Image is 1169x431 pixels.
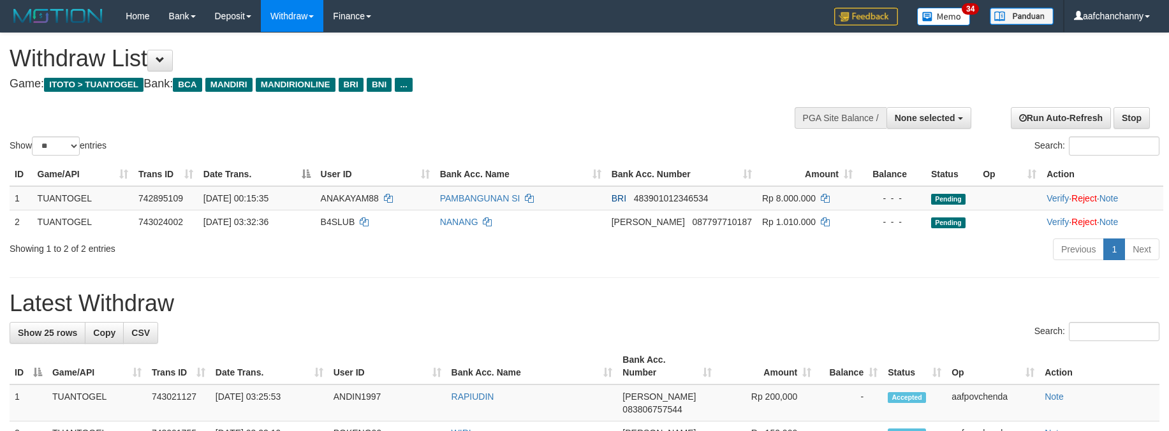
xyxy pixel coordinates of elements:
th: ID: activate to sort column descending [10,348,47,384]
button: None selected [886,107,971,129]
th: ID [10,163,33,186]
th: Status [926,163,978,186]
td: 1 [10,186,33,210]
td: 2 [10,210,33,233]
th: Trans ID: activate to sort column ascending [133,163,198,186]
a: CSV [123,322,158,344]
span: None selected [895,113,955,123]
a: Note [1045,391,1064,402]
a: Verify [1047,217,1069,227]
span: Pending [931,217,966,228]
label: Search: [1034,136,1159,156]
a: NANANG [440,217,478,227]
th: Amount: activate to sort column ascending [717,348,816,384]
td: · · [1041,210,1163,233]
th: Op: activate to sort column ascending [946,348,1040,384]
th: User ID: activate to sort column ascending [316,163,435,186]
span: [DATE] 00:15:35 [203,193,268,203]
span: Rp 1.010.000 [762,217,816,227]
th: Bank Acc. Number: activate to sort column ascending [617,348,717,384]
th: Date Trans.: activate to sort column descending [198,163,316,186]
th: Op: activate to sort column ascending [978,163,1041,186]
span: [PERSON_NAME] [612,217,685,227]
td: · · [1041,186,1163,210]
th: Amount: activate to sort column ascending [757,163,858,186]
th: Status: activate to sort column ascending [883,348,946,384]
a: Note [1099,193,1119,203]
a: 1 [1103,238,1125,260]
a: Verify [1047,193,1069,203]
span: 742895109 [138,193,183,203]
a: Reject [1071,193,1097,203]
div: - - - [863,215,921,228]
a: Next [1124,238,1159,260]
span: Show 25 rows [18,328,77,338]
h1: Latest Withdraw [10,291,1159,316]
label: Show entries [10,136,107,156]
a: Previous [1053,238,1104,260]
select: Showentries [32,136,80,156]
td: TUANTOGEL [33,186,133,210]
span: 34 [962,3,979,15]
img: MOTION_logo.png [10,6,107,26]
a: Copy [85,322,124,344]
td: TUANTOGEL [47,384,147,421]
td: 1 [10,384,47,421]
img: panduan.png [990,8,1054,25]
span: MANDIRI [205,78,253,92]
th: Bank Acc. Name: activate to sort column ascending [446,348,618,384]
th: User ID: activate to sort column ascending [328,348,446,384]
span: [DATE] 03:32:36 [203,217,268,227]
td: ANDIN1997 [328,384,446,421]
div: Showing 1 to 2 of 2 entries [10,237,478,255]
td: - [816,384,883,421]
td: Rp 200,000 [717,384,816,421]
th: Bank Acc. Number: activate to sort column ascending [607,163,757,186]
span: ... [395,78,412,92]
th: Balance [858,163,926,186]
span: BRI [339,78,364,92]
h4: Game: Bank: [10,78,767,91]
td: aafpovchenda [946,384,1040,421]
span: MANDIRIONLINE [256,78,335,92]
span: Copy 083806757544 to clipboard [622,404,682,414]
th: Action [1041,163,1163,186]
span: Accepted [888,392,926,403]
img: Feedback.jpg [834,8,898,26]
span: B4SLUB [321,217,355,227]
a: Show 25 rows [10,322,85,344]
span: Pending [931,194,966,205]
span: 743024002 [138,217,183,227]
td: [DATE] 03:25:53 [210,384,328,421]
th: Game/API: activate to sort column ascending [47,348,147,384]
a: Reject [1071,217,1097,227]
img: Button%20Memo.svg [917,8,971,26]
a: Note [1099,217,1119,227]
a: RAPIUDIN [452,391,494,402]
td: TUANTOGEL [33,210,133,233]
th: Action [1040,348,1159,384]
label: Search: [1034,322,1159,341]
span: BRI [612,193,626,203]
span: Copy [93,328,115,338]
th: Trans ID: activate to sort column ascending [147,348,210,384]
td: 743021127 [147,384,210,421]
div: - - - [863,192,921,205]
span: ITOTO > TUANTOGEL [44,78,143,92]
input: Search: [1069,322,1159,341]
span: Rp 8.000.000 [762,193,816,203]
th: Date Trans.: activate to sort column ascending [210,348,328,384]
span: BNI [367,78,392,92]
span: BCA [173,78,202,92]
th: Game/API: activate to sort column ascending [33,163,133,186]
span: Copy 087797710187 to clipboard [693,217,752,227]
span: ANAKAYAM88 [321,193,379,203]
a: Run Auto-Refresh [1011,107,1111,129]
h1: Withdraw List [10,46,767,71]
input: Search: [1069,136,1159,156]
th: Balance: activate to sort column ascending [816,348,883,384]
a: PAMBANGUNAN SI [440,193,520,203]
div: PGA Site Balance / [795,107,886,129]
span: CSV [131,328,150,338]
span: Copy 483901012346534 to clipboard [634,193,709,203]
